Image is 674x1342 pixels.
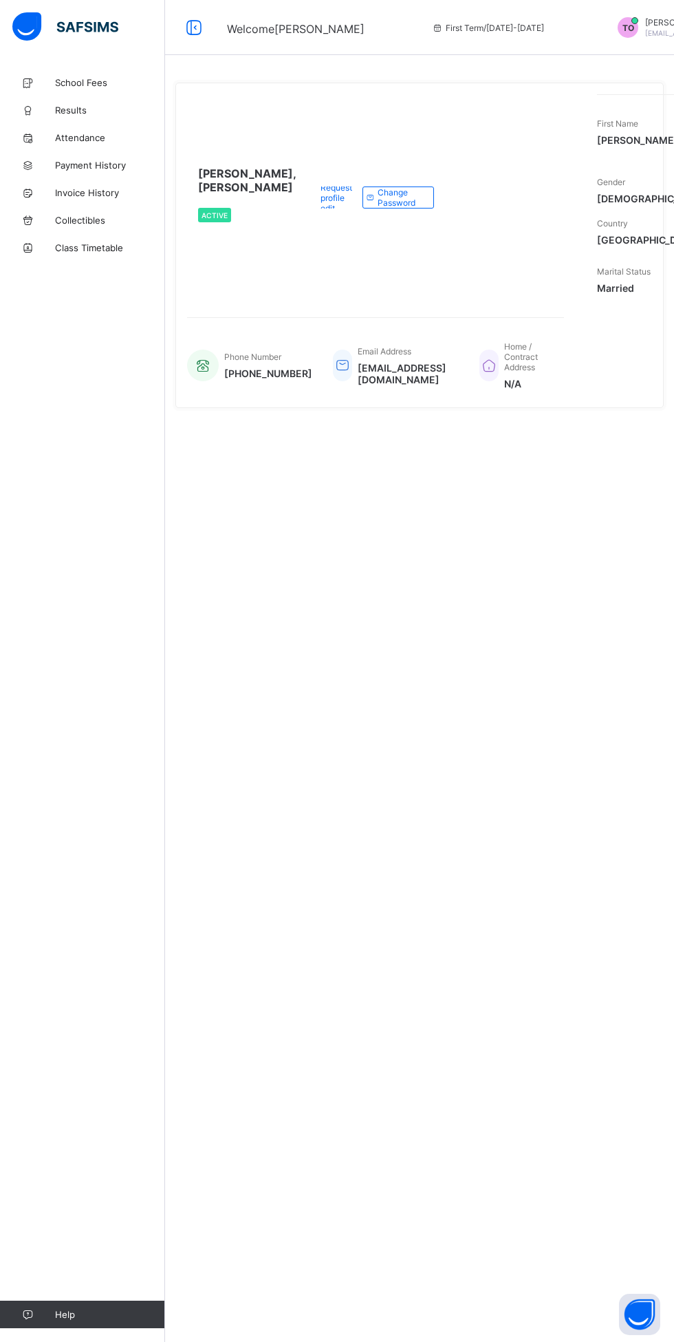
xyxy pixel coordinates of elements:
[55,215,165,226] span: Collectibles
[55,242,165,253] span: Class Timetable
[504,341,538,372] span: Home / Contract Address
[358,346,411,356] span: Email Address
[224,368,312,379] span: [PHONE_NUMBER]
[432,23,544,33] span: session/term information
[619,1294,660,1335] button: Open asap
[378,187,423,208] span: Change Password
[55,105,165,116] span: Results
[55,132,165,143] span: Attendance
[597,266,651,277] span: Marital Status
[227,22,365,36] span: Welcome [PERSON_NAME]
[55,77,165,88] span: School Fees
[320,182,352,213] span: Request profile edit
[55,160,165,171] span: Payment History
[198,167,303,194] span: [PERSON_NAME], [PERSON_NAME]
[55,1309,164,1320] span: Help
[358,362,459,385] span: [EMAIL_ADDRESS][DOMAIN_NAME]
[55,187,165,198] span: Invoice History
[597,218,628,228] span: Country
[224,352,281,362] span: Phone Number
[504,378,550,390] span: N/A
[202,211,228,220] span: Active
[597,118,638,129] span: First Name
[622,23,634,33] span: TO
[12,12,118,41] img: safsims
[597,177,625,187] span: Gender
